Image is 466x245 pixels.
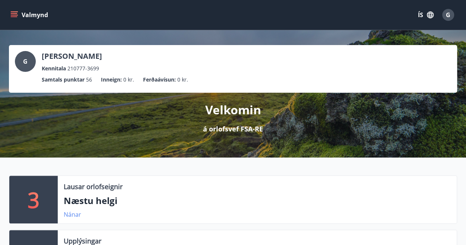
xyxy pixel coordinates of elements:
p: Velkomin [205,102,261,118]
p: Samtals punktar [42,76,85,84]
p: 3 [28,185,39,214]
button: ÍS [414,8,438,22]
span: G [23,57,28,66]
span: 56 [86,76,92,84]
p: Ferðaávísun : [143,76,176,84]
p: Lausar orlofseignir [64,182,123,191]
p: [PERSON_NAME] [42,51,102,61]
button: menu [9,8,51,22]
a: Nánar [64,210,81,219]
span: G [446,11,450,19]
button: G [439,6,457,24]
span: 0 kr. [123,76,134,84]
p: á orlofsvef FSA-RE [203,124,263,134]
span: 0 kr. [177,76,188,84]
span: 210777-3699 [67,64,99,73]
p: Næstu helgi [64,194,451,207]
p: Kennitala [42,64,66,73]
p: Inneign : [101,76,122,84]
